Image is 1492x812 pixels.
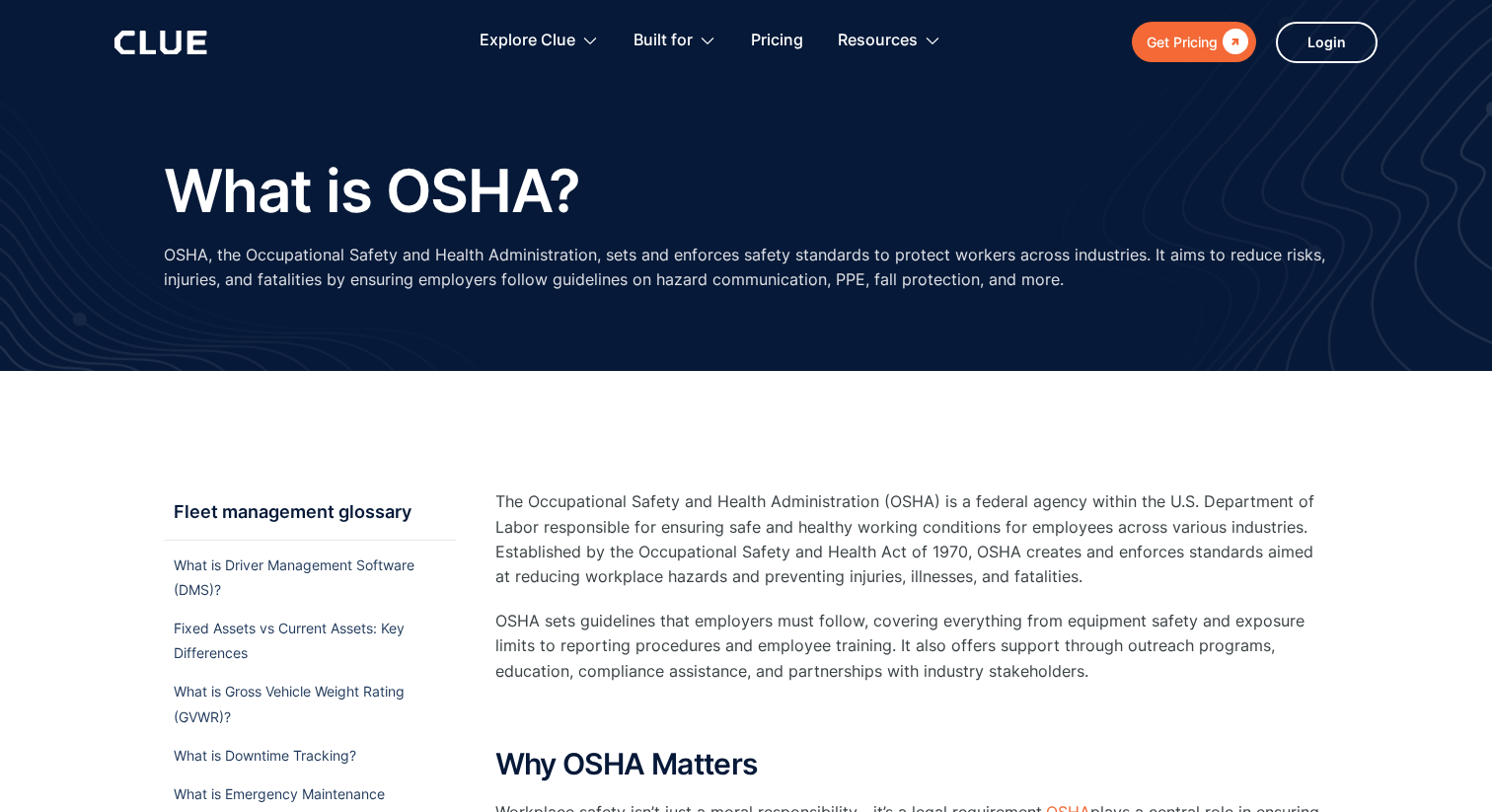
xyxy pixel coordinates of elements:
[495,703,1328,728] p: ‍
[1132,22,1256,62] a: Get Pricing
[634,10,716,72] div: Built for
[480,10,599,72] div: Explore Clue
[1276,22,1378,63] a: Login
[495,609,1328,684] p: OSHA sets guidelines that employers must follow, covering everything from equipment safety and ex...
[174,551,446,604] a: What is Driver Management Software (DMS)?
[634,10,693,72] div: Built for
[1218,30,1248,54] div: 
[164,243,1328,292] p: OSHA, the Occupational Safety and Health Administration, sets and enforces safety standards to pr...
[751,10,803,72] a: Pricing
[1147,30,1218,54] div: Get Pricing
[164,489,456,529] div: Fleet management glossary
[495,748,1328,780] h2: Why OSHA Matters
[838,10,941,72] div: Resources
[174,741,446,770] a: What is Downtime Tracking?
[838,10,918,72] div: Resources
[174,614,446,667] a: Fixed Assets vs Current Assets: Key Differences
[174,677,446,730] a: What is Gross Vehicle Weight Rating (GVWR)?
[480,10,575,72] div: Explore Clue
[495,489,1328,589] p: The Occupational Safety and Health Administration (OSHA) is a federal agency within the U.S. Depa...
[164,158,581,223] h1: What is OSHA?
[174,779,446,808] a: What is Emergency Maintenance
